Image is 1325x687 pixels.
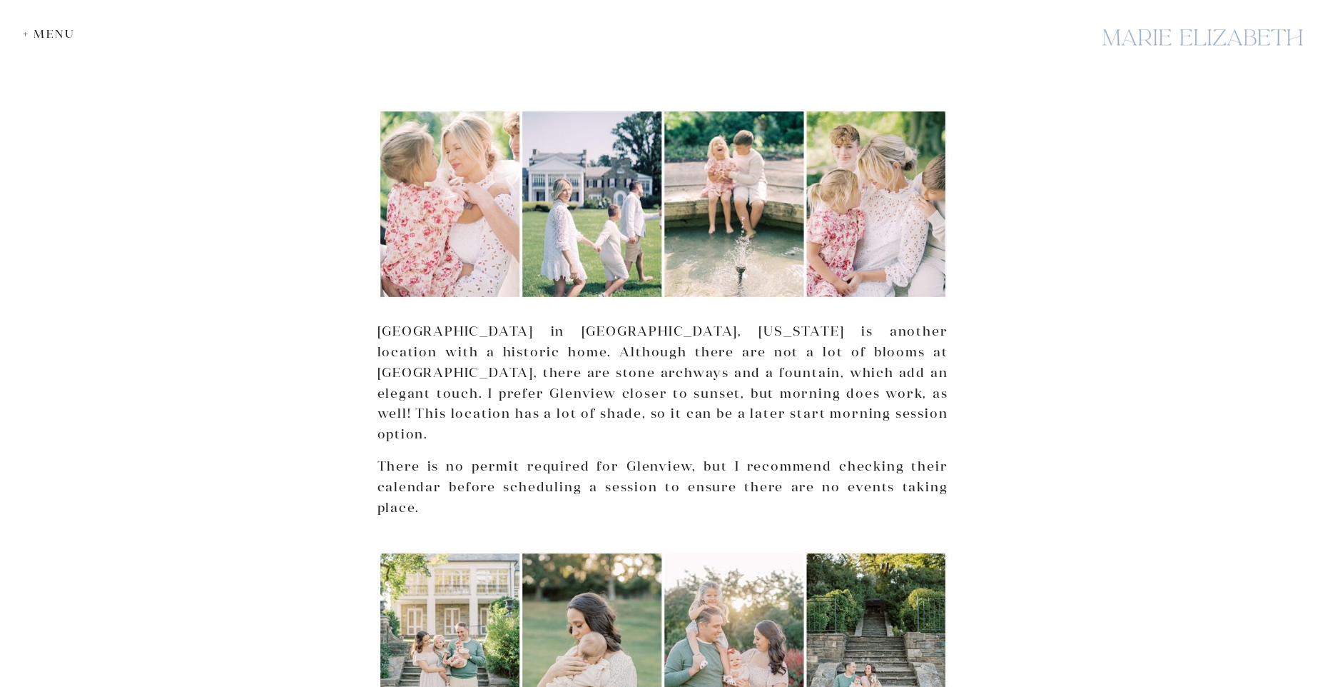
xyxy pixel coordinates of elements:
[23,27,82,41] div: + Menu
[377,48,948,70] h2: [GEOGRAPHIC_DATA]
[377,321,948,445] p: [GEOGRAPHIC_DATA] in [GEOGRAPHIC_DATA], [US_STATE] is another location with a historic home. Alth...
[377,109,948,300] img: Maryland Photoshoot Locations - Collage Of 3 Images From Family Photo Session At Glenview Mansion...
[377,456,948,518] p: There is no permit required for Glenview, but I recommend checking their calendar before scheduli...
